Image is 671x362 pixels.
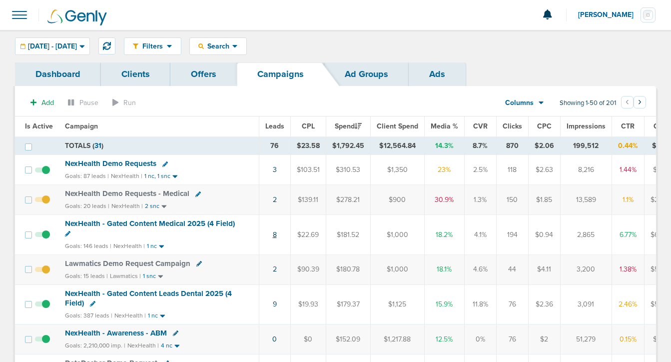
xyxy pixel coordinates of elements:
td: $0 [290,324,326,354]
span: Lawmatics Demo Request Campaign [65,259,190,268]
td: 1.38% [612,254,644,284]
td: $310.53 [326,155,370,185]
td: 0% [464,324,496,354]
td: 12.5% [424,324,464,354]
a: Dashboard [15,62,101,86]
td: 118 [496,155,528,185]
span: Is Active [25,122,53,130]
td: $12,564.84 [370,136,424,155]
td: 194 [496,215,528,254]
td: $152.09 [326,324,370,354]
a: 2 [273,195,277,204]
a: 8 [273,230,277,239]
td: 1.44% [612,155,644,185]
td: 2,865 [560,215,612,254]
a: Clients [101,62,170,86]
a: Campaigns [237,62,324,86]
small: Goals: 15 leads | [65,272,108,280]
td: 0.44% [612,136,644,155]
span: Client Spend [377,122,418,130]
td: 14.3% [424,136,464,155]
span: Leads [265,122,284,130]
small: 1 nc [148,312,158,319]
span: CPC [537,122,552,130]
span: NexHealth - Gated Content Leads Dental 2025 (4 Field) [65,289,232,308]
small: 1 nc [147,242,157,250]
td: $1,125 [370,284,424,324]
td: $1,217.88 [370,324,424,354]
small: 1 snc [143,272,156,280]
span: CVR [473,122,488,130]
button: Add [25,95,59,110]
small: Goals: 2,210,000 imp. | [65,342,125,349]
small: Goals: 146 leads | [65,242,111,250]
td: 8.7% [464,136,496,155]
span: CTR [621,122,635,130]
span: Campaign [65,122,98,130]
td: 76 [259,136,290,155]
span: 31 [94,141,101,150]
small: 1 nc, 1 snc [144,172,170,180]
small: Lawmatics | [110,272,141,279]
span: Filters [138,42,167,50]
td: 6.77% [612,215,644,254]
ul: Pagination [621,97,646,109]
span: Spend [335,122,362,130]
td: 51,279 [560,324,612,354]
span: CPL [302,122,315,130]
td: 8,216 [560,155,612,185]
td: $1.85 [528,185,560,215]
small: NexHealth | [127,342,159,349]
td: $180.78 [326,254,370,284]
td: 18.2% [424,215,464,254]
td: $1,350 [370,155,424,185]
td: 1.1% [612,185,644,215]
span: Clicks [503,122,522,130]
td: $139.11 [290,185,326,215]
td: $1,000 [370,254,424,284]
td: 0.15% [612,324,644,354]
span: Impressions [567,122,606,130]
td: $1,792.45 [326,136,370,155]
span: Showing 1-50 of 201 [560,99,616,107]
td: $4.11 [528,254,560,284]
a: Ad Groups [324,62,409,86]
span: NexHealth Demo Requests - Medical [65,189,189,198]
small: 4 nc [161,342,172,349]
td: 44 [496,254,528,284]
td: 150 [496,185,528,215]
span: Add [41,98,54,107]
span: Columns [505,98,534,108]
td: $2.36 [528,284,560,324]
small: Goals: 87 leads | [65,172,109,180]
td: 23% [424,155,464,185]
td: 11.8% [464,284,496,324]
span: Search [204,42,232,50]
span: NexHealth - Awareness - ABM [65,328,167,337]
td: 15.9% [424,284,464,324]
td: $181.52 [326,215,370,254]
td: $0.94 [528,215,560,254]
td: $278.21 [326,185,370,215]
button: Go to next page [634,96,646,108]
a: 2 [273,265,277,273]
td: 13,589 [560,185,612,215]
small: NexHealth | [114,312,146,319]
td: 3,091 [560,284,612,324]
td: $19.93 [290,284,326,324]
td: 76 [496,284,528,324]
td: $1,000 [370,215,424,254]
td: 30.9% [424,185,464,215]
td: $900 [370,185,424,215]
small: 2 snc [145,202,159,210]
td: $23.58 [290,136,326,155]
td: 76 [496,324,528,354]
td: TOTALS ( ) [59,136,259,155]
span: [DATE] - [DATE] [28,43,77,50]
td: 870 [496,136,528,155]
td: 1.3% [464,185,496,215]
td: 3,200 [560,254,612,284]
a: Offers [170,62,237,86]
td: $2 [528,324,560,354]
a: Ads [409,62,466,86]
